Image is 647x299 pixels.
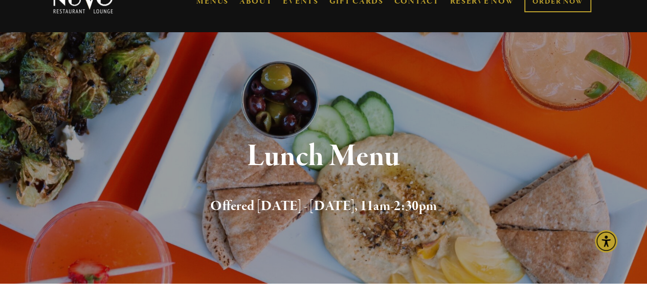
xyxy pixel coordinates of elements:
[68,196,579,217] h2: Offered [DATE] - [DATE], 11am-2:30pm
[68,140,579,173] h1: Lunch Menu
[595,230,617,252] div: Accessibility Menu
